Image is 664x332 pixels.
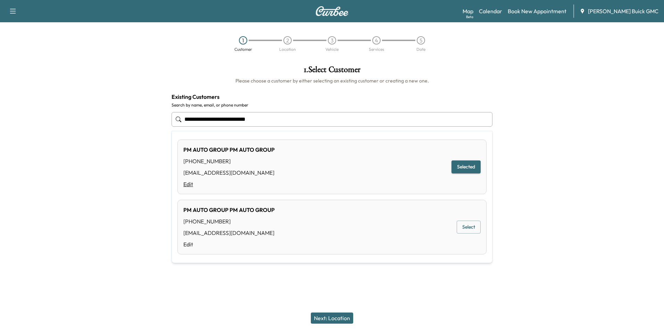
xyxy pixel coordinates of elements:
[172,65,492,77] h1: 1 . Select Customer
[416,47,425,52] div: Date
[183,145,275,154] div: PM AUTO GROUP PM AUTO GROUP
[279,47,296,52] div: Location
[588,7,658,15] span: [PERSON_NAME] Buick GMC
[466,14,473,19] div: Beta
[417,36,425,45] div: 5
[172,102,492,108] label: Search by name, email, or phone number
[183,157,275,165] div: [PHONE_NUMBER]
[183,229,275,237] div: [EMAIL_ADDRESS][DOMAIN_NAME]
[311,313,353,324] button: Next: Location
[234,47,252,52] div: Customer
[183,217,275,226] div: [PHONE_NUMBER]
[451,160,481,173] button: Selected
[508,7,566,15] a: Book New Appointment
[463,7,473,15] a: MapBeta
[183,206,275,214] div: PM AUTO GROUP PM AUTO GROUP
[172,77,492,84] h6: Please choose a customer by either selecting an existing customer or creating a new one.
[372,36,381,45] div: 4
[239,36,247,45] div: 1
[315,6,349,16] img: Curbee Logo
[457,221,481,234] button: Select
[479,7,502,15] a: Calendar
[183,168,275,177] div: [EMAIL_ADDRESS][DOMAIN_NAME]
[183,240,275,248] a: Edit
[328,36,336,45] div: 3
[325,47,339,52] div: Vehicle
[172,93,492,101] h4: Existing Customers
[369,47,384,52] div: Services
[183,180,275,188] a: Edit
[283,36,292,45] div: 2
